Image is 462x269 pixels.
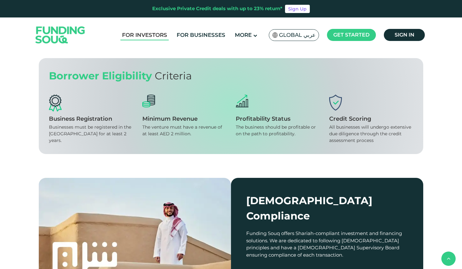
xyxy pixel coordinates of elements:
a: For Investors [120,30,169,40]
span: Sign in [395,32,414,38]
span: Borrower Eligibility [49,70,152,82]
img: SA Flag [272,32,278,38]
button: back [441,252,456,266]
img: Minimum Revenue [142,95,155,107]
img: Business Registration [49,95,62,111]
span: Criteria [155,70,192,82]
a: Sign in [384,29,425,41]
span: More [235,32,252,38]
div: All businesses will undergo extensive due diligence through the credit assessment process [329,124,413,144]
div: Business Registration [49,115,133,122]
img: Profitability status [236,95,248,107]
a: For Businesses [175,30,227,40]
div: [DEMOGRAPHIC_DATA] Compliance [246,193,408,224]
div: Credit Scoring [329,115,413,122]
span: Get started [333,32,370,38]
div: The venture must have a revenue of at least AED 2 million. [142,124,226,137]
div: Exclusive Private Credit deals with up to 23% return* [152,5,282,12]
a: Sign Up [285,5,310,13]
img: Credit Scoring [329,95,342,111]
div: Businesses must be registered in the [GEOGRAPHIC_DATA] for at least 2 years. [49,124,133,144]
img: Logo [29,19,92,51]
div: The business should be profitable or on the path to profitability. [236,124,320,137]
div: Funding Souq offers Shariah-compliant investment and financing solutions. We are dedicated to fol... [246,230,408,259]
span: Global عربي [279,31,316,39]
div: Profitability Status [236,115,320,122]
div: Minimum Revenue [142,115,226,122]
